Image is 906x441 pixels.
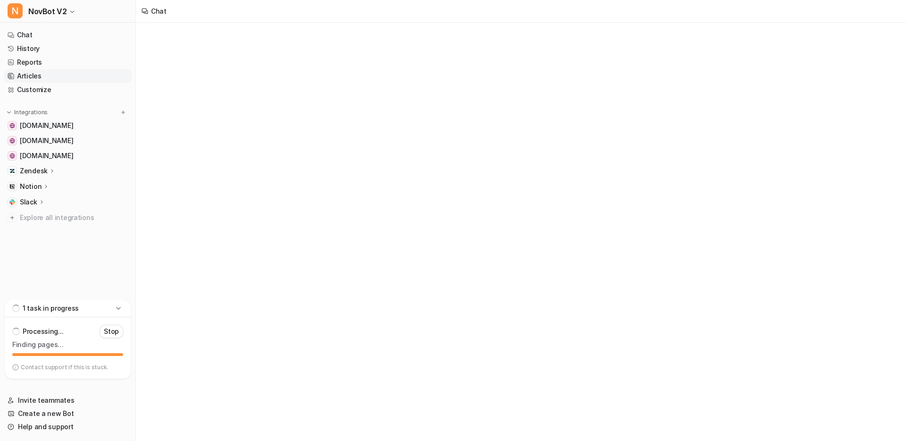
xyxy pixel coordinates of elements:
a: Customize [4,83,132,96]
img: Notion [9,184,15,189]
p: 1 task in progress [23,304,79,313]
span: [DOMAIN_NAME] [20,151,73,161]
a: Reports [4,56,132,69]
button: Integrations [4,108,50,117]
button: Stop [100,325,123,338]
p: Slack [20,197,37,207]
img: menu_add.svg [120,109,126,116]
a: Explore all integrations [4,211,132,224]
a: Help and support [4,420,132,433]
p: Finding pages… [12,340,123,349]
span: [DOMAIN_NAME] [20,121,73,130]
span: NovBot V2 [28,5,67,18]
a: History [4,42,132,55]
a: Chat [4,28,132,42]
span: [DOMAIN_NAME] [20,136,73,145]
p: Stop [104,327,119,336]
a: support.novritsch.com[DOMAIN_NAME] [4,119,132,132]
p: Processing... [23,327,63,336]
a: us.novritsch.com[DOMAIN_NAME] [4,149,132,162]
p: Zendesk [20,166,48,176]
span: N [8,3,23,18]
img: Zendesk [9,168,15,174]
a: Articles [4,69,132,83]
span: Explore all integrations [20,210,128,225]
img: us.novritsch.com [9,153,15,159]
a: Invite teammates [4,394,132,407]
p: Contact support if this is stuck. [21,364,108,371]
img: explore all integrations [8,213,17,222]
img: support.novritsch.com [9,123,15,128]
p: Notion [20,182,42,191]
img: Slack [9,199,15,205]
img: eu.novritsch.com [9,138,15,144]
div: Chat [151,6,167,16]
p: Integrations [14,109,48,116]
a: Create a new Bot [4,407,132,420]
img: expand menu [6,109,12,116]
a: eu.novritsch.com[DOMAIN_NAME] [4,134,132,147]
